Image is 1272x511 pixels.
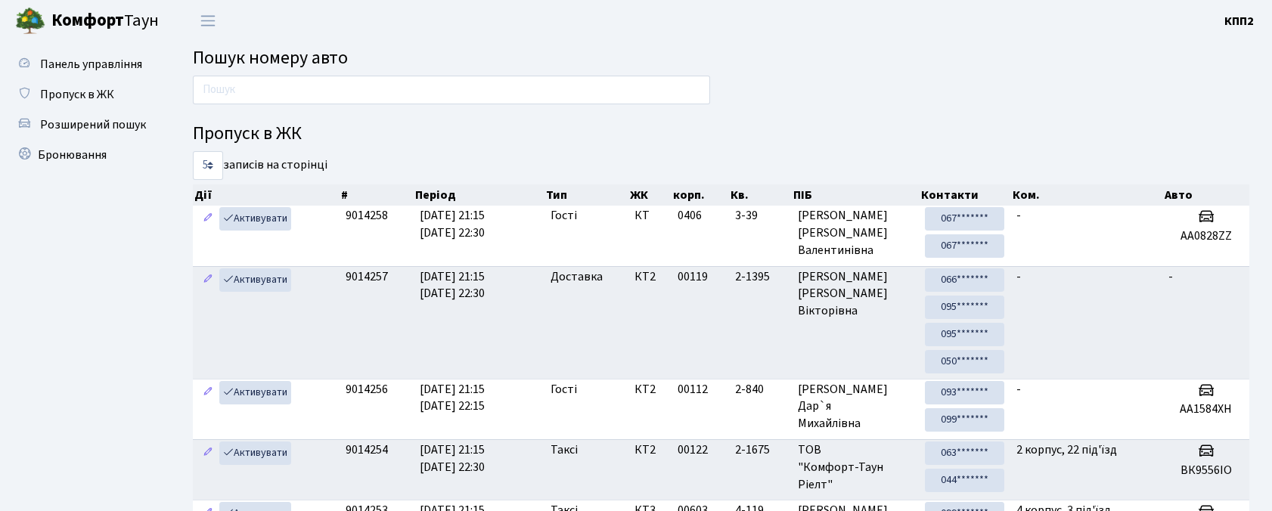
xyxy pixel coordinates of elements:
a: Активувати [219,207,291,231]
span: Гості [551,381,577,398]
th: ПІБ [792,184,919,206]
h5: АА0828ZZ [1168,229,1243,243]
th: ЖК [628,184,672,206]
span: Розширений пошук [40,116,146,133]
a: Активувати [219,381,291,404]
span: Таксі [551,441,578,459]
span: [DATE] 21:15 [DATE] 22:30 [420,207,485,241]
th: корп. [672,184,729,206]
th: Кв. [729,184,792,206]
h5: ВК9556ІО [1168,463,1243,478]
a: Пропуск в ЖК [8,79,159,110]
span: [PERSON_NAME] Дар`я Михайлівна [798,381,913,433]
span: 0406 [678,207,702,224]
span: - [1016,207,1021,224]
span: Гості [551,207,577,225]
img: logo.png [15,6,45,36]
a: Розширений пошук [8,110,159,140]
h4: Пропуск в ЖК [193,123,1249,145]
span: ТОВ "Комфорт-Таун Ріелт" [798,441,913,494]
a: Редагувати [199,381,217,404]
span: Панель управління [40,56,142,73]
span: [DATE] 21:15 [DATE] 22:30 [420,268,485,302]
span: КТ2 [634,268,665,286]
a: Бронювання [8,140,159,170]
span: 2-840 [735,381,786,398]
span: [PERSON_NAME] [PERSON_NAME] Валентинівна [798,207,913,259]
th: Авто [1163,184,1250,206]
span: [PERSON_NAME] [PERSON_NAME] Вікторівна [798,268,913,321]
th: Контакти [920,184,1011,206]
span: - [1016,381,1021,398]
span: 00112 [678,381,708,398]
a: Активувати [219,441,291,465]
th: Період [414,184,544,206]
span: 00122 [678,441,708,458]
a: Активувати [219,268,291,292]
th: Дії [193,184,340,206]
button: Переключити навігацію [189,8,227,33]
span: 2-1675 [735,441,786,459]
span: Бронювання [38,147,107,163]
a: Редагувати [199,207,217,231]
th: Тип [544,184,628,206]
span: 9014258 [346,207,388,224]
a: Панель управління [8,49,159,79]
a: Редагувати [199,268,217,292]
span: Доставка [551,268,603,286]
span: Пошук номеру авто [193,45,348,71]
span: - [1016,268,1021,285]
span: 9014256 [346,381,388,398]
span: 00119 [678,268,708,285]
span: КТ2 [634,381,665,398]
span: 9014254 [346,441,388,458]
span: - [1168,268,1173,285]
label: записів на сторінці [193,151,327,180]
th: Ком. [1011,184,1163,206]
span: КТ [634,207,665,225]
a: Редагувати [199,441,217,465]
th: # [340,184,414,206]
select: записів на сторінці [193,151,223,180]
span: 9014257 [346,268,388,285]
span: 2 корпус, 22 під'їзд [1016,441,1117,458]
b: КПП2 [1224,13,1254,29]
span: Таун [51,8,159,34]
a: КПП2 [1224,12,1254,30]
span: КТ2 [634,441,665,459]
span: [DATE] 21:15 [DATE] 22:15 [420,381,485,415]
h5: АА1584ХН [1168,402,1243,417]
span: 2-1395 [735,268,786,286]
span: 3-39 [735,207,786,225]
span: [DATE] 21:15 [DATE] 22:30 [420,441,485,475]
b: Комфорт [51,8,124,33]
input: Пошук [193,76,710,104]
span: Пропуск в ЖК [40,86,114,103]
